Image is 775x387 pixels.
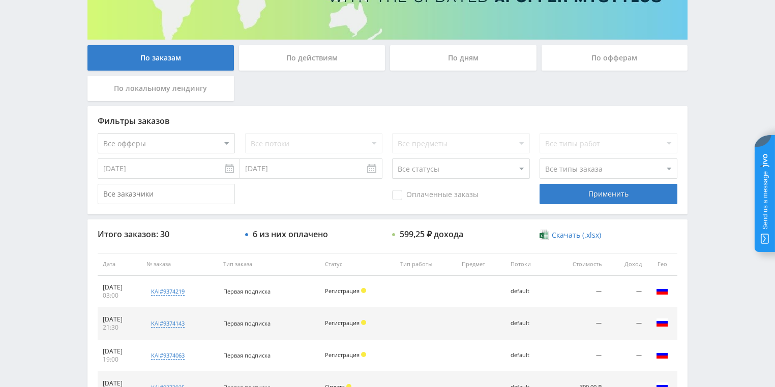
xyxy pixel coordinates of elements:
[542,45,688,71] div: По офферам
[540,184,677,204] div: Применить
[98,116,677,125] div: Фильтры заказов
[511,288,545,295] div: default
[511,352,545,359] div: default
[103,347,136,356] div: [DATE]
[320,253,395,276] th: Статус
[151,319,185,328] div: kai#9374143
[656,284,668,297] img: rus.png
[223,351,271,359] span: Первая подписка
[87,76,234,101] div: По локальному лендингу
[98,230,235,239] div: Итого заказов: 30
[607,276,647,308] td: —
[552,231,601,239] span: Скачать (.xlsx)
[511,320,545,327] div: default
[103,292,136,300] div: 03:00
[540,230,601,240] a: Скачать (.xlsx)
[392,190,479,200] span: Оплаченные заказы
[253,230,328,239] div: 6 из них оплачено
[103,324,136,332] div: 21:30
[361,320,366,325] span: Холд
[223,319,271,327] span: Первая подписка
[550,308,607,340] td: —
[141,253,219,276] th: № заказа
[656,316,668,329] img: rus.png
[87,45,234,71] div: По заказам
[325,319,360,327] span: Регистрация
[505,253,550,276] th: Потоки
[151,351,185,360] div: kai#9374063
[325,287,360,295] span: Регистрация
[647,253,677,276] th: Гео
[98,184,235,204] input: Все заказчики
[395,253,457,276] th: Тип работы
[607,253,647,276] th: Доход
[103,315,136,324] div: [DATE]
[457,253,505,276] th: Предмет
[550,340,607,372] td: —
[550,253,607,276] th: Стоимость
[103,283,136,292] div: [DATE]
[550,276,607,308] td: —
[540,230,548,240] img: xlsx
[151,287,185,296] div: kai#9374219
[607,308,647,340] td: —
[656,348,668,361] img: rus.png
[103,356,136,364] div: 19:00
[400,230,463,239] div: 599,25 ₽ дохода
[361,288,366,293] span: Холд
[218,253,320,276] th: Тип заказа
[223,287,271,295] span: Первая подписка
[98,253,141,276] th: Дата
[325,351,360,359] span: Регистрация
[361,352,366,357] span: Холд
[239,45,385,71] div: По действиям
[390,45,536,71] div: По дням
[607,340,647,372] td: —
